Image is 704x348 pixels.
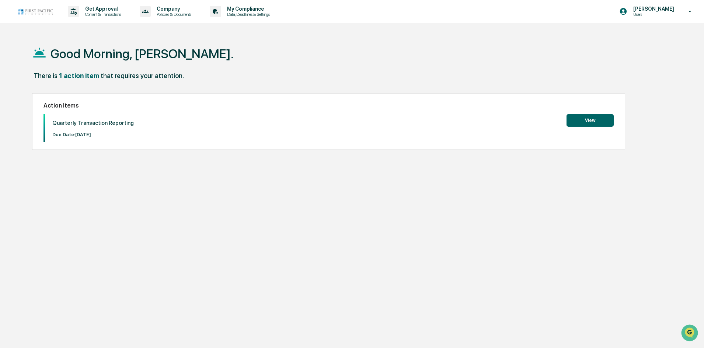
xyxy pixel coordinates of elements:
[567,116,614,123] a: View
[627,6,678,12] p: [PERSON_NAME]
[151,12,195,17] p: Policies & Documents
[151,6,195,12] p: Company
[25,64,93,70] div: We're available if you need us!
[25,56,121,64] div: Start new chat
[15,93,48,100] span: Preclearance
[79,12,125,17] p: Content & Transactions
[43,102,614,109] h2: Action Items
[7,108,13,113] div: 🔎
[50,90,94,103] a: 🗄️Attestations
[79,6,125,12] p: Get Approval
[15,107,46,114] span: Data Lookup
[567,114,614,127] button: View
[52,124,89,130] a: Powered byPylon
[125,59,134,67] button: Start new chat
[7,56,21,70] img: 1746055101610-c473b297-6a78-478c-a979-82029cc54cd1
[101,72,184,80] div: that requires your attention.
[221,12,273,17] p: Data, Deadlines & Settings
[59,72,99,80] div: 1 action item
[18,8,53,15] img: logo
[53,94,59,99] div: 🗄️
[680,324,700,344] iframe: Open customer support
[61,93,91,100] span: Attestations
[627,12,678,17] p: Users
[4,90,50,103] a: 🖐️Preclearance
[73,125,89,130] span: Pylon
[52,132,134,137] p: Due Date: [DATE]
[34,72,57,80] div: There is
[7,15,134,27] p: How can we help?
[7,94,13,99] div: 🖐️
[50,46,234,61] h1: Good Morning, [PERSON_NAME].
[221,6,273,12] p: My Compliance
[52,120,134,126] p: Quarterly Transaction Reporting
[4,104,49,117] a: 🔎Data Lookup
